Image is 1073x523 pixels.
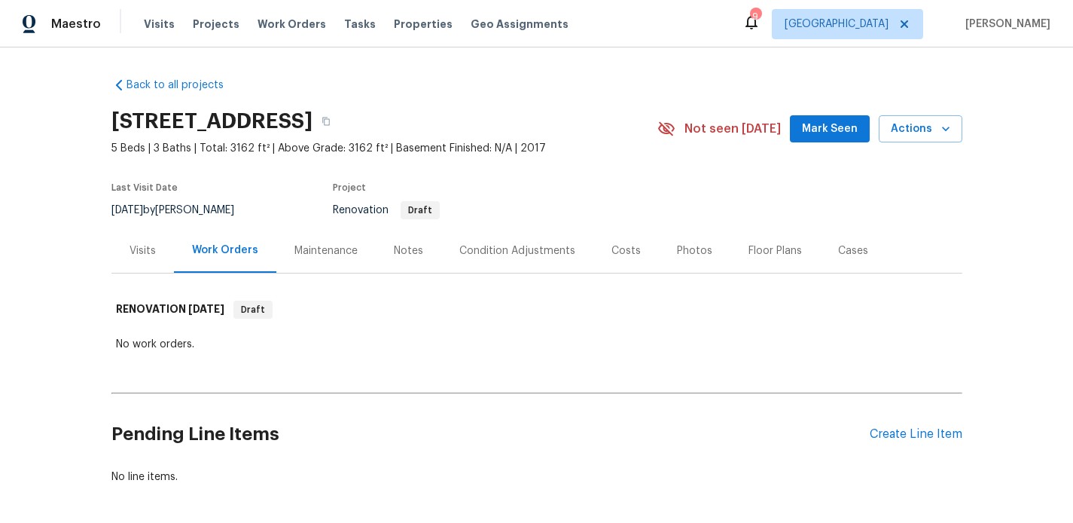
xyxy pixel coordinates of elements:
[402,206,438,215] span: Draft
[111,286,962,334] div: RENOVATION [DATE]Draft
[111,205,143,216] span: [DATE]
[111,141,657,156] span: 5 Beds | 3 Baths | Total: 3162 ft² | Above Grade: 3162 ft² | Basement Finished: N/A | 2017
[394,243,423,258] div: Notes
[750,9,761,24] div: 9
[111,399,870,469] h2: Pending Line Items
[111,78,256,93] a: Back to all projects
[838,243,868,258] div: Cases
[344,19,376,29] span: Tasks
[677,243,712,258] div: Photos
[312,108,340,135] button: Copy Address
[879,115,962,143] button: Actions
[333,183,366,192] span: Project
[51,17,101,32] span: Maestro
[790,115,870,143] button: Mark Seen
[144,17,175,32] span: Visits
[235,302,271,317] span: Draft
[394,17,453,32] span: Properties
[130,243,156,258] div: Visits
[891,120,950,139] span: Actions
[294,243,358,258] div: Maintenance
[684,121,781,136] span: Not seen [DATE]
[111,114,312,129] h2: [STREET_ADDRESS]
[611,243,641,258] div: Costs
[785,17,889,32] span: [GEOGRAPHIC_DATA]
[193,17,239,32] span: Projects
[459,243,575,258] div: Condition Adjustments
[111,469,962,485] div: No line items.
[959,17,1050,32] span: [PERSON_NAME]
[333,205,440,216] span: Renovation
[188,304,224,314] span: [DATE]
[258,17,326,32] span: Work Orders
[116,301,224,319] h6: RENOVATION
[870,427,962,442] div: Create Line Item
[192,243,258,258] div: Work Orders
[111,201,252,219] div: by [PERSON_NAME]
[802,120,858,139] span: Mark Seen
[748,243,802,258] div: Floor Plans
[471,17,569,32] span: Geo Assignments
[111,183,178,192] span: Last Visit Date
[116,337,958,352] div: No work orders.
